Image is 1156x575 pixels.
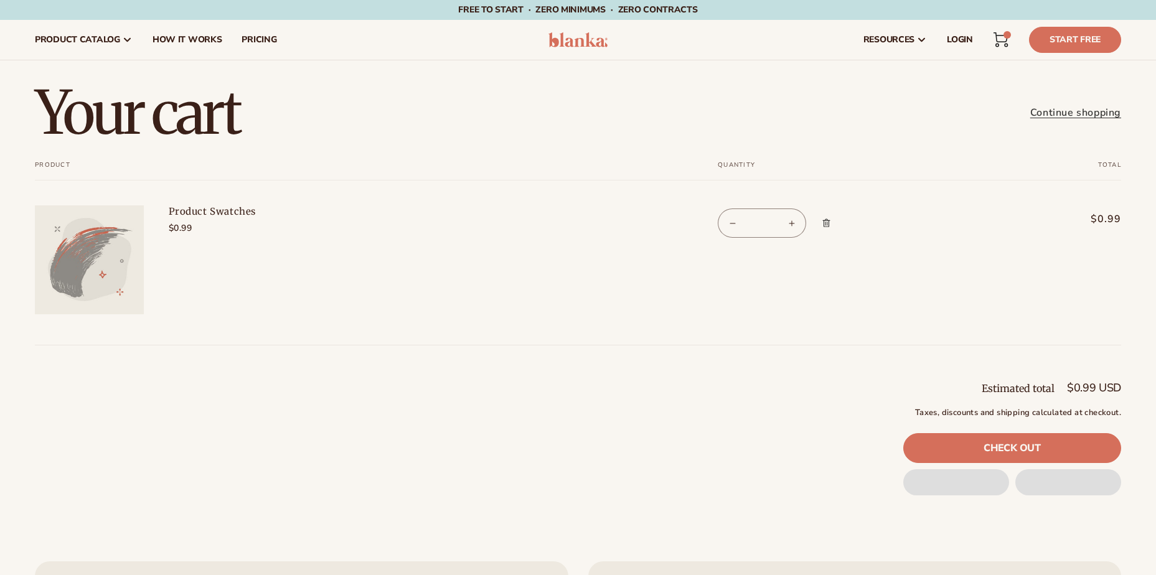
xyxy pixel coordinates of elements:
[982,383,1055,393] h2: Estimated total
[903,433,1121,463] a: Check out
[458,4,697,16] span: Free to start · ZERO minimums · ZERO contracts
[232,20,286,60] a: pricing
[242,35,276,45] span: pricing
[903,407,1121,419] small: Taxes, discounts and shipping calculated at checkout.
[746,208,778,238] input: Quantity for Product Swatches
[687,161,1005,180] th: Quantity
[853,20,937,60] a: resources
[815,205,837,240] a: Remove Product Swatches
[25,20,143,60] a: product catalog
[1030,104,1121,122] a: Continue shopping
[863,35,914,45] span: resources
[947,35,973,45] span: LOGIN
[169,222,355,235] div: $0.99
[35,161,687,180] th: Product
[1030,212,1121,227] span: $0.99
[1067,382,1121,393] p: $0.99 USD
[1005,161,1121,180] th: Total
[35,35,120,45] span: product catalog
[1029,27,1121,53] a: Start Free
[548,32,608,47] img: logo
[35,205,144,314] img: Product swatches.
[35,83,240,143] h1: Your cart
[937,20,983,60] a: LOGIN
[143,20,232,60] a: How It Works
[169,205,355,218] a: Product Swatches
[153,35,222,45] span: How It Works
[1007,31,1007,39] span: 1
